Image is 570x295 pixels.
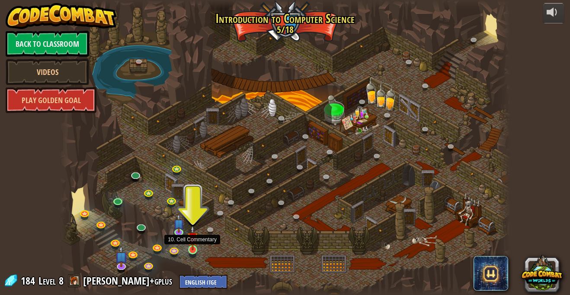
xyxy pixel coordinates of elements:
[38,274,56,288] span: Level
[187,225,198,250] img: level-banner-unstarted.png
[543,3,564,23] button: Adjust volume
[59,274,64,288] span: 8
[6,31,89,57] a: Back to Classroom
[115,246,128,267] img: level-banner-unstarted-subscriber.png
[173,214,184,233] img: level-banner-unstarted-subscriber.png
[6,87,96,113] a: Play Golden Goal
[83,274,175,288] a: [PERSON_NAME]+gplus
[21,274,38,288] span: 184
[6,3,116,29] img: CodeCombat - Learn how to code by playing a game
[6,59,89,85] a: Videos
